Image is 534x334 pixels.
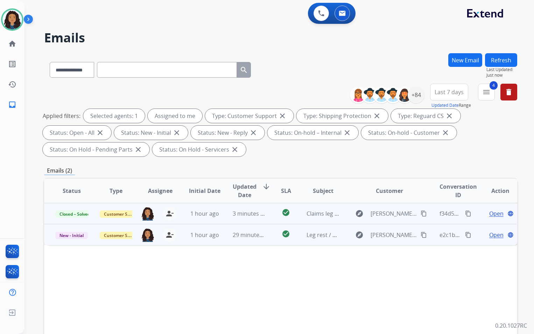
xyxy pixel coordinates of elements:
[440,182,477,199] span: Conversation ID
[43,112,80,120] p: Applied filters:
[376,187,403,195] span: Customer
[55,210,94,218] span: Closed – Solved
[435,91,464,93] span: Last 7 days
[8,60,16,68] mat-icon: list_alt
[373,112,381,120] mat-icon: close
[83,109,145,123] div: Selected agents: 1
[141,228,154,242] img: agent-avatar
[507,232,514,238] mat-icon: language
[486,67,517,72] span: Last Updated:
[190,231,219,239] span: 1 hour ago
[430,84,468,100] button: Last 7 days
[114,126,188,140] div: Status: New - Initial
[100,210,145,218] span: Customer Support
[507,210,514,217] mat-icon: language
[55,232,88,239] span: New - Initial
[233,231,273,239] span: 29 minutes ago
[431,102,471,108] span: Range
[205,109,294,123] div: Type: Customer Support
[8,40,16,48] mat-icon: home
[231,145,239,154] mat-icon: close
[448,53,482,67] button: New Email
[465,232,471,238] mat-icon: content_copy
[262,182,270,191] mat-icon: arrow_downward
[361,126,457,140] div: Status: On-hold - Customer
[505,88,513,96] mat-icon: delete
[421,210,427,217] mat-icon: content_copy
[44,31,517,45] h2: Emails
[431,103,459,108] button: Updated Date
[371,231,417,239] span: [PERSON_NAME][EMAIL_ADDRESS][DOMAIN_NAME]
[191,126,265,140] div: Status: New - Reply
[307,210,345,217] span: Claims leg rest
[190,210,219,217] span: 1 hour ago
[490,81,498,90] span: 4
[343,128,351,137] mat-icon: close
[249,128,258,137] mat-icon: close
[148,187,173,195] span: Assignee
[96,128,104,137] mat-icon: close
[281,187,291,195] span: SLA
[371,209,417,218] span: [PERSON_NAME][EMAIL_ADDRESS][DOMAIN_NAME]
[355,209,364,218] mat-icon: explore
[486,72,517,78] span: Just now
[189,187,220,195] span: Initial Date
[355,231,364,239] mat-icon: explore
[152,142,246,156] div: Status: On Hold - Servicers
[110,187,122,195] span: Type
[482,88,491,96] mat-icon: menu
[441,128,450,137] mat-icon: close
[489,209,504,218] span: Open
[148,109,202,123] div: Assigned to me
[63,187,81,195] span: Status
[278,112,287,120] mat-icon: close
[134,145,142,154] mat-icon: close
[391,109,461,123] div: Type: Reguard CS
[8,80,16,89] mat-icon: history
[233,182,257,199] span: Updated Date
[445,112,454,120] mat-icon: close
[166,231,174,239] mat-icon: person_remove
[141,207,154,221] img: agent-avatar
[489,231,504,239] span: Open
[44,166,75,175] p: Emails (2)
[421,232,427,238] mat-icon: content_copy
[43,126,111,140] div: Status: Open - All
[296,109,388,123] div: Type: Shipping Protection
[282,208,290,217] mat-icon: check_circle
[408,86,424,103] div: +84
[478,84,495,100] button: 4
[8,100,16,109] mat-icon: inbox
[240,66,248,74] mat-icon: search
[307,231,349,239] span: Leg rest / claims
[173,128,181,137] mat-icon: close
[233,210,270,217] span: 3 minutes ago
[166,209,174,218] mat-icon: person_remove
[485,53,517,67] button: Refresh
[313,187,333,195] span: Subject
[267,126,358,140] div: Status: On-hold – Internal
[465,210,471,217] mat-icon: content_copy
[43,142,149,156] div: Status: On Hold - Pending Parts
[473,179,517,203] th: Action
[100,232,145,239] span: Customer Support
[282,230,290,238] mat-icon: check_circle
[495,321,527,330] p: 0.20.1027RC
[2,10,22,29] img: avatar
